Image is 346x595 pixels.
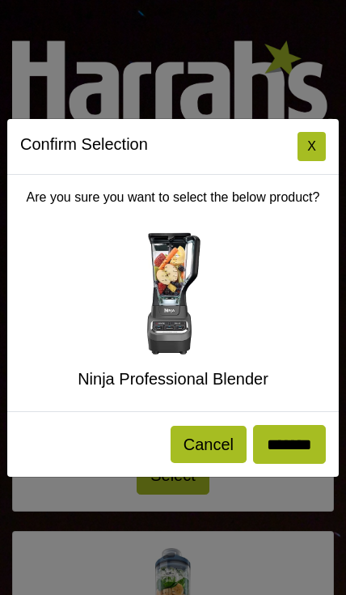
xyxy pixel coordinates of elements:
[171,426,247,463] button: Cancel
[108,227,238,356] img: Ninja Professional Blender
[20,369,326,389] h5: Ninja Professional Blender
[20,132,148,156] h5: Confirm Selection
[7,175,339,411] div: Are you sure you want to select the below product?
[297,132,326,161] button: Close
